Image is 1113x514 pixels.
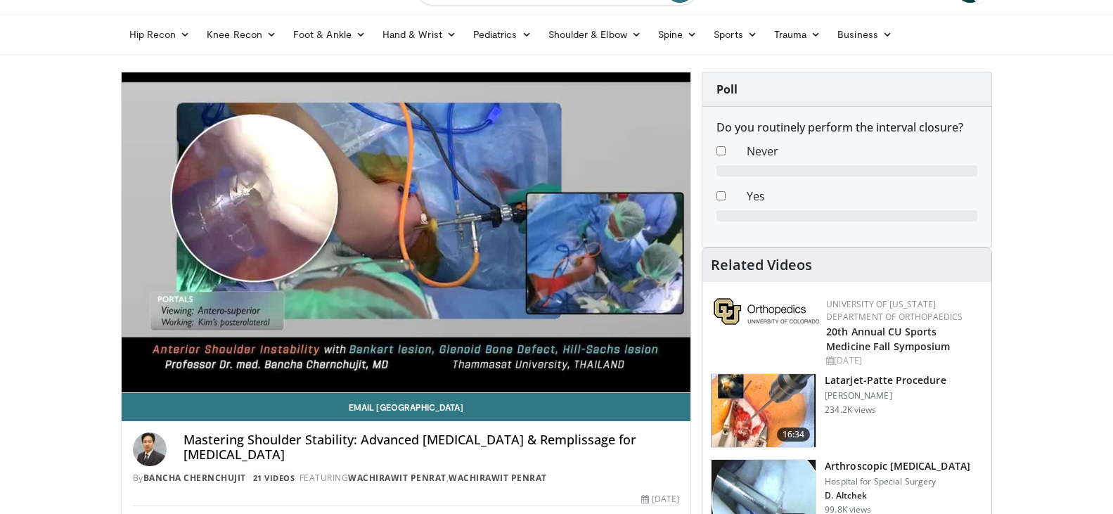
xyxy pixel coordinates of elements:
[184,432,680,463] h4: Mastering Shoulder Stability: Advanced [MEDICAL_DATA] & Remplissage for [MEDICAL_DATA]
[826,298,963,323] a: University of [US_STATE] Department of Orthopaedics
[143,472,246,484] a: Bancha Chernchujit
[711,257,812,274] h4: Related Videos
[825,476,970,487] p: Hospital for Special Surgery
[736,188,988,205] dd: Yes
[122,72,691,393] video-js: Video Player
[248,472,300,484] a: 21 Videos
[348,472,446,484] a: Wachirawit Penrat
[825,390,946,401] p: [PERSON_NAME]
[766,20,830,49] a: Trauma
[826,354,980,367] div: [DATE]
[716,121,977,134] h6: Do you routinely perform the interval closure?
[465,20,540,49] a: Pediatrics
[705,20,766,49] a: Sports
[374,20,465,49] a: Hand & Wrist
[122,393,691,421] a: Email [GEOGRAPHIC_DATA]
[829,20,901,49] a: Business
[716,82,738,97] strong: Poll
[825,404,876,416] p: 234.2K views
[449,472,547,484] a: Wachirawit Penrat
[133,472,680,484] div: By FEATURING ,
[714,298,819,325] img: 355603a8-37da-49b6-856f-e00d7e9307d3.png.150x105_q85_autocrop_double_scale_upscale_version-0.2.png
[650,20,705,49] a: Spine
[285,20,374,49] a: Foot & Ankle
[826,325,950,353] a: 20th Annual CU Sports Medicine Fall Symposium
[540,20,650,49] a: Shoulder & Elbow
[736,143,988,160] dd: Never
[198,20,285,49] a: Knee Recon
[712,374,816,447] img: 617583_3.png.150x105_q85_crop-smart_upscale.jpg
[641,493,679,506] div: [DATE]
[777,428,811,442] span: 16:34
[121,20,199,49] a: Hip Recon
[711,373,983,448] a: 16:34 Latarjet-Patte Procedure [PERSON_NAME] 234.2K views
[825,373,946,387] h3: Latarjet-Patte Procedure
[825,459,970,473] h3: Arthroscopic [MEDICAL_DATA]
[825,490,970,501] p: D. Altchek
[133,432,167,466] img: Avatar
